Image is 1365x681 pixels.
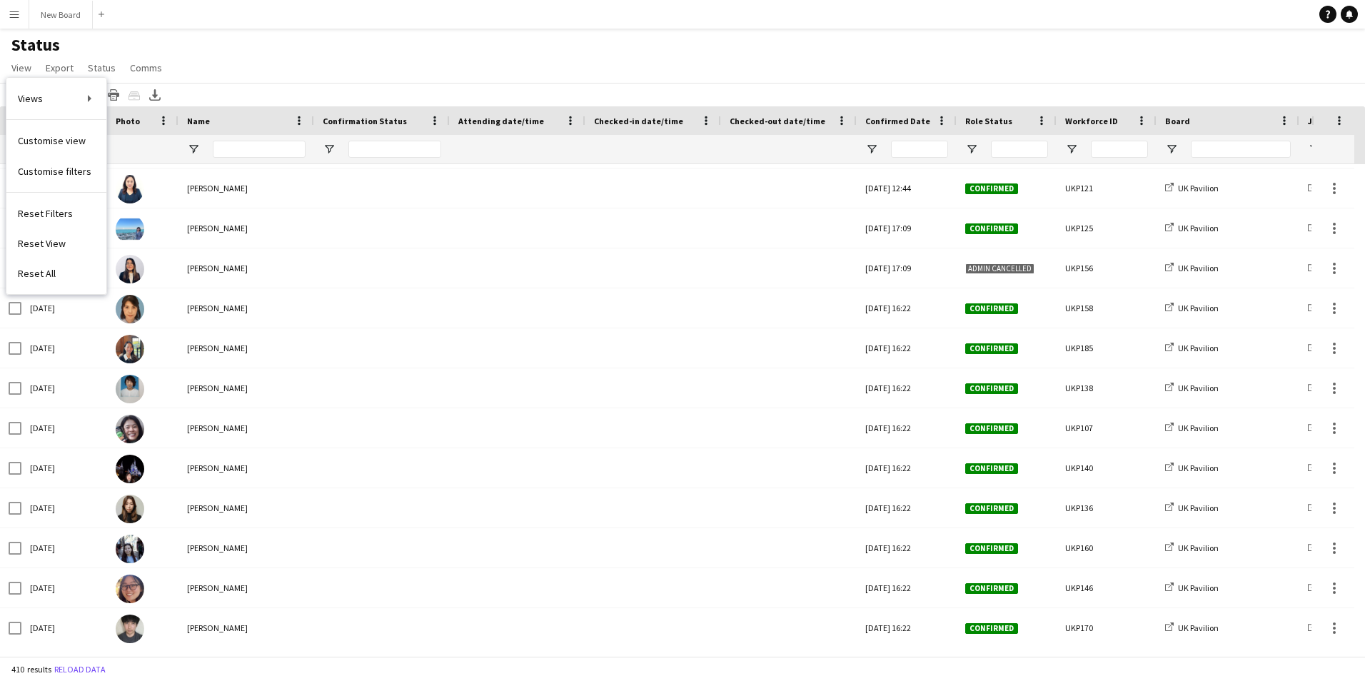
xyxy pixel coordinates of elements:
[116,495,144,523] img: Junko Nakajima
[116,455,144,483] img: Hitomi MATSUDA
[965,143,978,156] button: Open Filter Menu
[857,168,957,208] div: [DATE] 12:44
[213,141,306,158] input: Name Filter Input
[857,448,957,488] div: [DATE] 16:22
[116,415,144,443] img: Naoko TSUJI
[1057,528,1157,567] div: UKP160
[187,543,248,553] span: [PERSON_NAME]
[1191,141,1291,158] input: Board Filter Input
[1057,168,1157,208] div: UKP121
[1178,582,1219,593] span: UK Pavilion
[965,583,1018,594] span: Confirmed
[21,448,107,488] div: [DATE]
[965,343,1018,354] span: Confirmed
[21,328,107,368] div: [DATE]
[6,59,37,77] a: View
[965,223,1018,234] span: Confirmed
[187,383,248,393] span: [PERSON_NAME]
[1178,543,1219,553] span: UK Pavilion
[323,143,336,156] button: Open Filter Menu
[1165,503,1219,513] a: UK Pavilion
[1178,183,1219,193] span: UK Pavilion
[1091,141,1148,158] input: Workforce ID Filter Input
[187,143,200,156] button: Open Filter Menu
[965,383,1018,394] span: Confirmed
[187,463,248,473] span: [PERSON_NAME]
[991,141,1048,158] input: Role Status Filter Input
[1165,116,1190,126] span: Board
[18,267,56,280] span: Reset All
[116,375,144,403] img: Tomoko KITAYAMA
[1178,223,1219,233] span: UK Pavilion
[1057,488,1157,528] div: UKP136
[857,408,957,448] div: [DATE] 16:22
[1178,622,1219,633] span: UK Pavilion
[21,408,107,448] div: [DATE]
[1308,143,1321,156] button: Open Filter Menu
[857,328,957,368] div: [DATE] 16:22
[965,183,1018,194] span: Confirmed
[187,343,248,353] span: [PERSON_NAME]
[18,207,73,220] span: Reset Filters
[1178,503,1219,513] span: UK Pavilion
[857,608,957,647] div: [DATE] 16:22
[187,622,248,633] span: [PERSON_NAME]
[116,175,144,203] img: Makiko WILSON
[1065,116,1118,126] span: Workforce ID
[1178,463,1219,473] span: UK Pavilion
[594,116,683,126] span: Checked-in date/time
[82,59,121,77] a: Status
[116,295,144,323] img: Yumie FUKUCHI
[88,61,116,74] span: Status
[1308,116,1344,126] span: Job Title
[6,198,106,228] a: Reset Filters
[1178,383,1219,393] span: UK Pavilion
[1165,183,1219,193] a: UK Pavilion
[130,61,162,74] span: Comms
[965,463,1018,474] span: Confirmed
[1057,608,1157,647] div: UKP170
[187,303,248,313] span: [PERSON_NAME]
[1057,208,1157,248] div: UKP125
[730,116,825,126] span: Checked-out date/time
[116,615,144,643] img: Ayato Miura
[116,335,144,363] img: Soyoka McDonough
[857,288,957,328] div: [DATE] 16:22
[1057,248,1157,288] div: UKP156
[187,423,248,433] span: [PERSON_NAME]
[1165,143,1178,156] button: Open Filter Menu
[18,165,91,178] span: Customise filters
[891,141,948,158] input: Confirmed Date Filter Input
[6,126,106,156] a: Customise view
[21,528,107,567] div: [DATE]
[6,84,106,113] a: Views
[46,61,74,74] span: Export
[18,134,86,147] span: Customise view
[965,423,1018,434] span: Confirmed
[124,59,168,77] a: Comms
[146,86,163,104] app-action-btn: Export XLSX
[116,215,144,243] img: Miki IKEDA
[40,59,79,77] a: Export
[1165,582,1219,593] a: UK Pavilion
[965,623,1018,634] span: Confirmed
[1165,303,1219,313] a: UK Pavilion
[1057,408,1157,448] div: UKP107
[6,156,106,186] a: Customise filters
[865,116,930,126] span: Confirmed Date
[965,116,1012,126] span: Role Status
[1165,223,1219,233] a: UK Pavilion
[1057,328,1157,368] div: UKP185
[1057,288,1157,328] div: UKP158
[187,223,248,233] span: [PERSON_NAME]
[857,568,957,607] div: [DATE] 16:22
[187,503,248,513] span: [PERSON_NAME]
[458,116,544,126] span: Attending date/time
[21,488,107,528] div: [DATE]
[323,116,407,126] span: Confirmation Status
[187,116,210,126] span: Name
[1057,448,1157,488] div: UKP140
[965,543,1018,554] span: Confirmed
[1165,263,1219,273] a: UK Pavilion
[187,263,248,273] span: [PERSON_NAME]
